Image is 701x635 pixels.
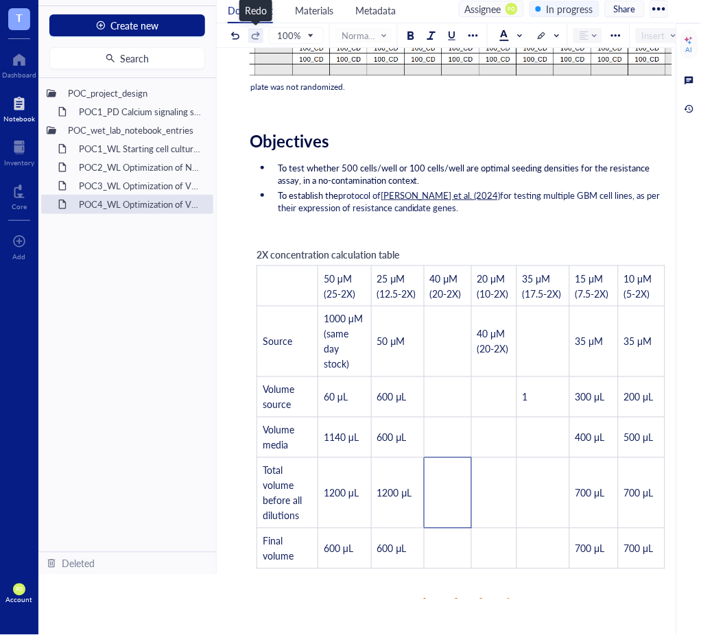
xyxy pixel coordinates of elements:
span: Materials [295,3,333,17]
div: POC1_WL Starting cell culture protocol [73,139,208,158]
span: Final volume [263,534,294,563]
span: Volume media [263,423,297,452]
span: protocol of [338,189,381,202]
a: Dashboard [2,49,36,79]
span: 400 μL [575,431,605,444]
span: 35 μM [624,335,652,348]
span: Normal text [342,29,388,42]
span: for testing multiple GBM cell lines, as per their expression of resistance candidate genes [278,189,663,214]
div: POC4_WL Optimization of VORT resistance assay on U87MG cell line + monoclonal selection [73,195,208,214]
span: 35 μM (17.5-2X) [523,272,562,300]
span: 1140 μL [324,431,359,444]
span: 40 μM (20-2X) [430,272,462,300]
span: To test whether 500 cells/well or 100 cells/well are optimal seeding densities for the resistance... [278,161,652,187]
span: [PERSON_NAME] et al. (2024) [381,189,501,202]
div: Account [6,596,33,604]
div: POC2_WL Optimization of N06A library resistance assay on U87MG cell line [73,158,208,177]
span: 700 μL [624,542,654,555]
span: Total volume before all dilutions [263,464,305,523]
span: 700 μL [575,542,605,555]
a: Notebook [3,93,35,123]
span: 50 μM [377,335,405,348]
div: POC_project_design [62,84,208,103]
span: 50 μM (25-2X) [324,272,355,300]
span: 200 μL [624,390,654,404]
span: 600 μL [324,542,353,555]
span: 15 μM (7.5-2X) [575,272,609,300]
span: Source [263,335,292,348]
button: Search [49,47,205,69]
span: 300 μL [575,390,605,404]
button: Create new [49,14,205,36]
div: Assignee [465,1,501,16]
span: Metadata [355,3,396,17]
span: Volume source [263,383,297,411]
a: Core [12,180,27,211]
span: Search [121,53,150,64]
span: 600 μL [377,390,407,404]
span: T [16,9,23,26]
span: 1000 μM (same day stock) [324,312,366,371]
div: Core [12,202,27,211]
div: The plate was not randomized. [235,81,687,94]
div: Deleted [62,556,95,571]
span: 20 μM (10-2X) [477,272,509,300]
span: 600 μL [377,431,407,444]
span: 1200 μL [324,486,359,500]
span: 1200 μL [377,486,412,500]
span: 700 μL [575,486,605,500]
span: 10 μM (5-2X) [624,272,655,300]
span: 100% [277,29,313,42]
div: Dashboard [2,71,36,79]
div: In progress [547,1,593,16]
button: Share [605,1,645,17]
div: AI [686,45,693,53]
span: . [457,201,459,214]
span: PO [16,587,23,593]
span: PO [508,5,515,12]
span: 25 μM (12.5-2X) [377,272,416,300]
span: 700 μL [624,486,654,500]
div: POC1_PD Calcium signaling screen of N06A library [73,102,208,121]
div: Notebook [3,115,35,123]
div: Add [13,252,26,261]
div: Redo [245,3,267,18]
span: Document [228,3,273,17]
span: Share [614,3,636,15]
span: 2X concentration calculation table [257,248,399,261]
span: 500 μL [624,431,654,444]
span: 35 μM [575,335,604,348]
div: POC3_WL Optimization of VORT resistance assay on U87MG cell line [73,176,208,195]
span: Create new [111,20,159,31]
span: Objectives [250,129,329,152]
span: 1 [523,390,528,404]
div: POC_wet_lab_notebook_entries [62,121,208,140]
span: 40 μM (20-2X) [477,327,509,356]
span: To establish the [278,189,338,202]
a: Inventory [4,136,34,167]
span: 600 μL [377,542,407,555]
span: Insert [642,29,678,42]
div: Inventory [4,158,34,167]
span: 60 μL [324,390,348,404]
